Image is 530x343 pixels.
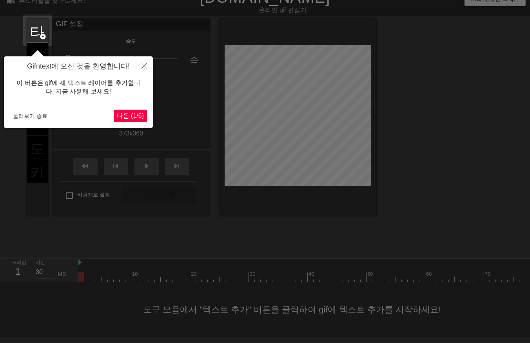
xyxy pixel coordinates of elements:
[10,110,51,122] button: 둘러보기 종료
[10,62,147,71] h4: Gifntext에 오신 것을 환영합니다!
[10,71,147,104] div: 이 버튼은 gif에 새 텍스트 레이어를 추가합니다. 지금 사용해 보세요!
[117,112,144,119] span: 다음 (1/6)
[114,110,147,122] button: 다음
[136,56,153,74] button: 닫다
